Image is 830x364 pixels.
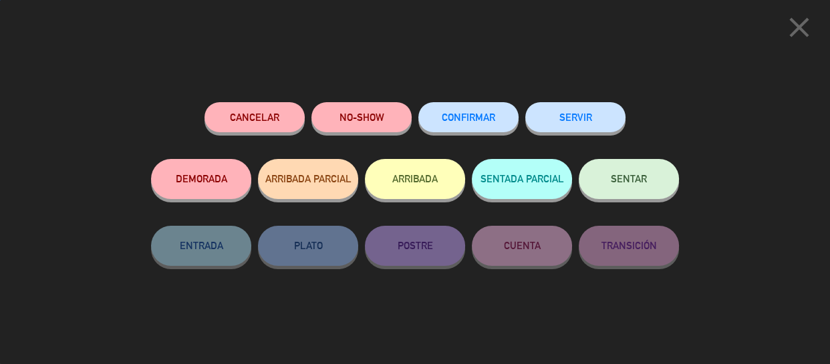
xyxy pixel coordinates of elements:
button: SENTADA PARCIAL [472,159,572,199]
button: Cancelar [204,102,305,132]
button: close [779,10,820,49]
button: PLATO [258,226,358,266]
button: CUENTA [472,226,572,266]
button: CONFIRMAR [418,102,519,132]
button: ENTRADA [151,226,251,266]
button: SERVIR [525,102,626,132]
button: NO-SHOW [311,102,412,132]
button: ARRIBADA [365,159,465,199]
button: ARRIBADA PARCIAL [258,159,358,199]
span: CONFIRMAR [442,112,495,123]
button: DEMORADA [151,159,251,199]
i: close [783,11,816,44]
span: ARRIBADA PARCIAL [265,173,352,184]
span: SENTAR [611,173,647,184]
button: POSTRE [365,226,465,266]
button: SENTAR [579,159,679,199]
button: TRANSICIÓN [579,226,679,266]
